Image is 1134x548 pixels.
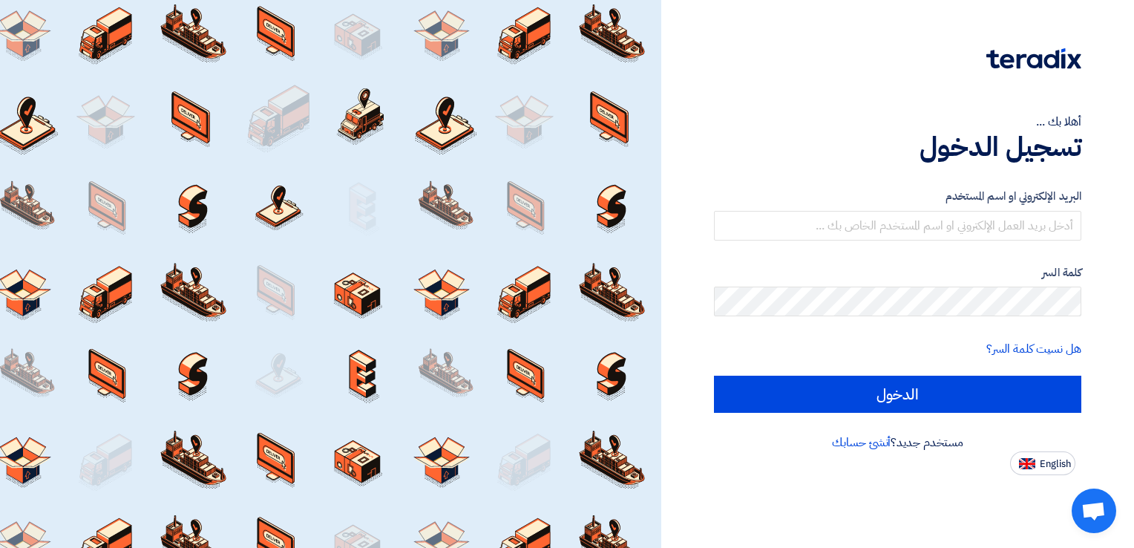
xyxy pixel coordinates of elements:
h1: تسجيل الدخول [714,131,1081,163]
a: هل نسيت كلمة السر؟ [986,340,1081,358]
img: Teradix logo [986,48,1081,69]
label: كلمة السر [714,264,1081,281]
label: البريد الإلكتروني او اسم المستخدم [714,188,1081,205]
div: مستخدم جديد؟ [714,434,1081,451]
div: أهلا بك ... [714,113,1081,131]
img: en-US.png [1019,458,1035,469]
a: Open chat [1072,489,1116,533]
a: أنشئ حسابك [832,434,891,451]
span: English [1040,459,1071,469]
button: English [1010,451,1075,475]
input: أدخل بريد العمل الإلكتروني او اسم المستخدم الخاص بك ... [714,211,1081,241]
input: الدخول [714,376,1081,413]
